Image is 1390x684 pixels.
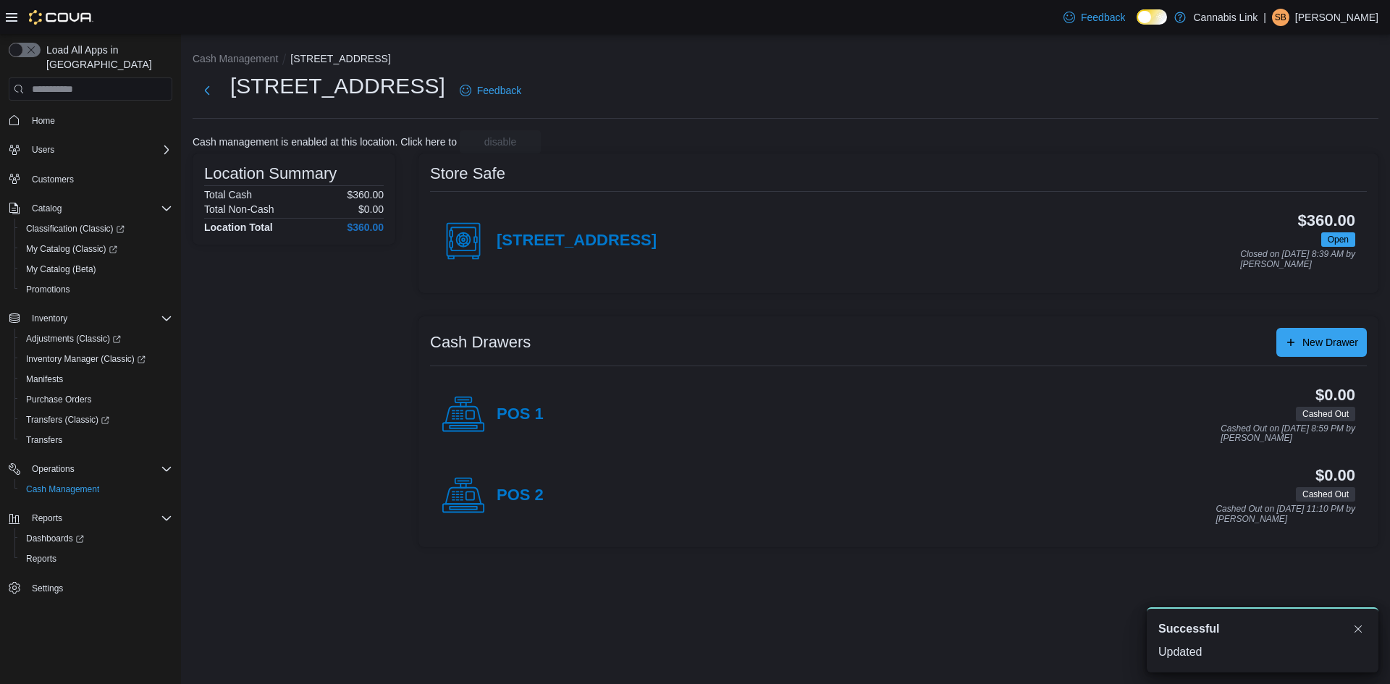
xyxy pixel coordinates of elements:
span: Users [32,144,54,156]
button: Next [193,76,222,105]
button: Settings [3,578,178,599]
h4: POS 1 [497,405,544,424]
span: Operations [26,460,172,478]
span: Promotions [26,284,70,295]
nav: An example of EuiBreadcrumbs [193,51,1378,69]
span: Cashed Out [1296,487,1355,502]
p: Cannabis Link [1193,9,1258,26]
button: Transfers [14,430,178,450]
span: Cashed Out [1296,407,1355,421]
span: Manifests [26,373,63,385]
div: Updated [1158,643,1367,661]
a: Feedback [1058,3,1131,32]
p: Cashed Out on [DATE] 8:59 PM by [PERSON_NAME] [1221,424,1355,444]
button: Customers [3,169,178,190]
span: Promotions [20,281,172,298]
div: Stephii Belliveau [1272,9,1289,26]
button: Catalog [3,198,178,219]
p: $0.00 [358,203,384,215]
a: Inventory Manager (Classic) [14,349,178,369]
button: New Drawer [1276,328,1367,357]
h3: Location Summary [204,165,337,182]
h4: $360.00 [347,221,384,233]
button: Reports [26,510,68,527]
a: Manifests [20,371,69,388]
span: Reports [32,512,62,524]
span: Adjustments (Classic) [26,333,121,345]
a: My Catalog (Classic) [14,239,178,259]
p: $360.00 [347,189,384,200]
a: Transfers [20,431,68,449]
a: Transfers (Classic) [20,411,115,428]
span: Inventory [32,313,67,324]
button: [STREET_ADDRESS] [290,53,390,64]
span: Inventory Manager (Classic) [20,350,172,368]
span: Transfers [20,431,172,449]
h3: $0.00 [1315,467,1355,484]
span: Reports [26,553,56,565]
span: My Catalog (Classic) [20,240,172,258]
p: [PERSON_NAME] [1295,9,1378,26]
p: | [1263,9,1266,26]
span: Adjustments (Classic) [20,330,172,347]
span: New Drawer [1302,335,1358,350]
a: Inventory Manager (Classic) [20,350,151,368]
button: Inventory [3,308,178,329]
span: Operations [32,463,75,475]
span: Settings [32,583,63,594]
span: Cash Management [26,484,99,495]
a: Reports [20,550,62,567]
a: Settings [26,580,69,597]
h3: Cash Drawers [430,334,531,351]
p: Cash management is enabled at this location. Click here to [193,136,457,148]
span: Purchase Orders [20,391,172,408]
span: Load All Apps in [GEOGRAPHIC_DATA] [41,43,172,72]
h1: [STREET_ADDRESS] [230,72,445,101]
span: Inventory [26,310,172,327]
p: Closed on [DATE] 8:39 AM by [PERSON_NAME] [1240,250,1355,269]
span: Customers [32,174,74,185]
a: Customers [26,171,80,188]
p: Cashed Out on [DATE] 11:10 PM by [PERSON_NAME] [1216,504,1355,524]
h3: Store Safe [430,165,505,182]
span: Transfers (Classic) [20,411,172,428]
h3: $360.00 [1298,212,1355,229]
button: Manifests [14,369,178,389]
span: Reports [26,510,172,527]
span: Classification (Classic) [26,223,125,235]
span: Successful [1158,620,1219,638]
span: Open [1328,233,1349,246]
span: Customers [26,170,172,188]
span: Catalog [32,203,62,214]
span: Classification (Classic) [20,220,172,237]
a: Dashboards [14,528,178,549]
span: Open [1321,232,1355,247]
a: Classification (Classic) [14,219,178,239]
h3: $0.00 [1315,387,1355,404]
span: Dashboards [26,533,84,544]
span: Reports [20,550,172,567]
button: Home [3,109,178,130]
a: Classification (Classic) [20,220,130,237]
img: Cova [29,10,93,25]
span: My Catalog (Classic) [26,243,117,255]
a: Adjustments (Classic) [20,330,127,347]
button: Catalog [26,200,67,217]
h4: POS 2 [497,486,544,505]
span: Manifests [20,371,172,388]
span: Users [26,141,172,159]
input: Dark Mode [1137,9,1167,25]
button: Users [26,141,60,159]
span: disable [484,135,516,149]
button: Operations [26,460,80,478]
button: Reports [14,549,178,569]
button: Reports [3,508,178,528]
span: Cashed Out [1302,488,1349,501]
span: Cash Management [20,481,172,498]
button: disable [460,130,541,153]
button: Inventory [26,310,73,327]
button: Dismiss toast [1349,620,1367,638]
span: Catalog [26,200,172,217]
span: My Catalog (Beta) [20,261,172,278]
